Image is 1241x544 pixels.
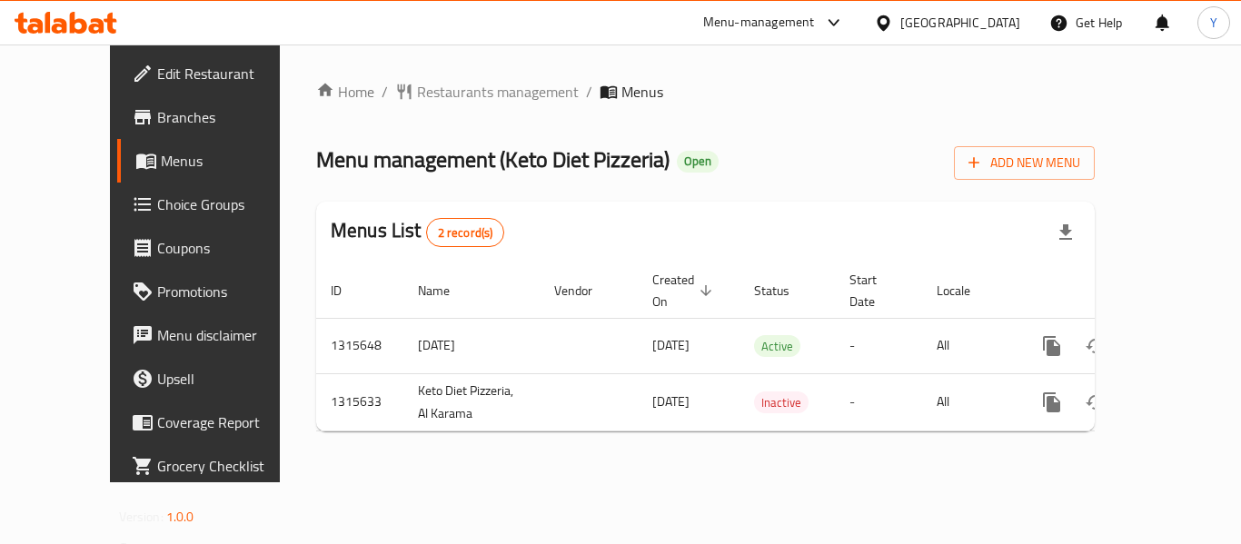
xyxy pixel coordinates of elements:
[922,318,1016,373] td: All
[754,335,800,357] div: Active
[331,217,504,247] h2: Menus List
[900,13,1020,33] div: [GEOGRAPHIC_DATA]
[395,81,579,103] a: Restaurants management
[403,318,540,373] td: [DATE]
[417,81,579,103] span: Restaurants management
[117,95,317,139] a: Branches
[316,373,403,430] td: 1315633
[1044,211,1087,254] div: Export file
[117,444,317,488] a: Grocery Checklist
[157,455,303,477] span: Grocery Checklist
[835,373,922,430] td: -
[117,226,317,270] a: Coupons
[157,237,303,259] span: Coupons
[316,81,1095,103] nav: breadcrumb
[157,63,303,84] span: Edit Restaurant
[754,280,813,302] span: Status
[754,336,800,357] span: Active
[117,270,317,313] a: Promotions
[937,280,994,302] span: Locale
[586,81,592,103] li: /
[754,392,809,413] span: Inactive
[157,106,303,128] span: Branches
[1030,324,1074,368] button: more
[166,505,194,529] span: 1.0.0
[161,150,303,172] span: Menus
[849,269,900,312] span: Start Date
[157,193,303,215] span: Choice Groups
[1074,324,1117,368] button: Change Status
[835,318,922,373] td: -
[117,401,317,444] a: Coverage Report
[1030,381,1074,424] button: more
[1210,13,1217,33] span: Y
[703,12,815,34] div: Menu-management
[1016,263,1219,319] th: Actions
[652,333,690,357] span: [DATE]
[1074,381,1117,424] button: Change Status
[119,505,164,529] span: Version:
[157,411,303,433] span: Coverage Report
[117,183,317,226] a: Choice Groups
[117,139,317,183] a: Menus
[922,373,1016,430] td: All
[316,318,403,373] td: 1315648
[554,280,616,302] span: Vendor
[117,313,317,357] a: Menu disclaimer
[157,281,303,302] span: Promotions
[316,81,374,103] a: Home
[157,368,303,390] span: Upsell
[331,280,365,302] span: ID
[968,152,1080,174] span: Add New Menu
[316,139,670,180] span: Menu management ( Keto Diet Pizzeria )
[117,357,317,401] a: Upsell
[316,263,1219,431] table: enhanced table
[403,373,540,430] td: Keto Diet Pizzeria, Al Karama
[427,224,504,242] span: 2 record(s)
[621,81,663,103] span: Menus
[677,153,719,169] span: Open
[117,52,317,95] a: Edit Restaurant
[382,81,388,103] li: /
[157,324,303,346] span: Menu disclaimer
[677,151,719,173] div: Open
[754,391,809,413] div: Inactive
[418,280,473,302] span: Name
[426,218,505,247] div: Total records count
[652,390,690,413] span: [DATE]
[652,269,718,312] span: Created On
[954,146,1095,180] button: Add New Menu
